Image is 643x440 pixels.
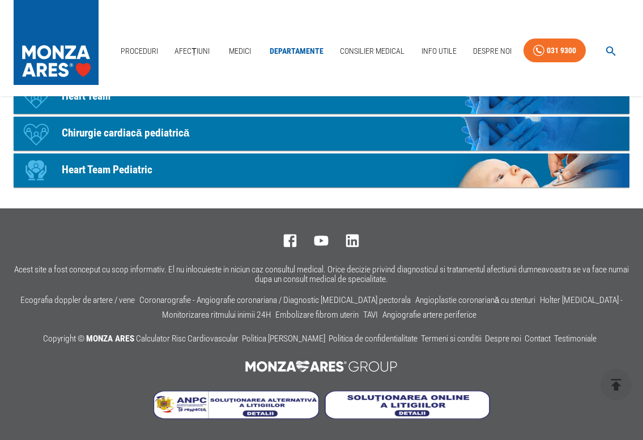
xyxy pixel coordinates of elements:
[62,88,110,105] p: Heart Team
[363,310,378,320] a: TAVI
[154,411,325,421] a: Soluționarea Alternativă a Litigiilor
[43,332,600,347] p: Copyright ©
[62,162,152,178] p: Heart Team Pediatric
[170,40,214,63] a: Afecțiuni
[116,40,163,63] a: Proceduri
[421,334,482,344] a: Termeni si conditii
[19,117,53,151] div: Icon
[275,310,359,320] a: Embolizare fibrom uterin
[265,40,328,63] a: Departamente
[242,334,325,344] a: Politica [PERSON_NAME]
[335,40,409,63] a: Consilier Medical
[19,80,53,114] div: Icon
[601,369,632,400] button: delete
[239,355,404,378] img: MONZA ARES Group
[325,411,490,421] a: Soluționarea online a litigiilor
[62,125,189,142] p: Chirurgie cardiacă pediatrică
[20,295,135,305] a: Ecografia doppler de artere / vene
[154,391,319,419] img: Soluționarea Alternativă a Litigiilor
[162,295,623,320] a: Holter [MEDICAL_DATA] - Monitorizarea ritmului inimii 24H
[485,334,521,344] a: Despre noi
[554,334,597,344] a: Testimoniale
[469,40,516,63] a: Despre Noi
[325,391,490,419] img: Soluționarea online a litigiilor
[14,265,629,284] p: Acest site a fost conceput cu scop informativ. El nu inlocuieste in niciun caz consultul medical....
[136,334,239,344] a: Calculator Risc Cardiovascular
[525,334,551,344] a: Contact
[547,44,576,58] div: 031 9300
[14,80,629,114] a: IconHeart Team
[417,40,461,63] a: Info Utile
[415,295,536,305] a: Angioplastie coronariană cu stenturi
[329,334,418,344] a: Politica de confidentialitate
[139,295,411,305] a: Coronarografie - Angiografie coronariana / Diagnostic [MEDICAL_DATA] pectorala
[14,153,629,187] a: IconHeart Team Pediatric
[19,153,53,187] div: Icon
[222,40,258,63] a: Medici
[14,117,629,151] a: IconChirurgie cardiacă pediatrică
[86,334,134,344] span: MONZA ARES
[523,39,586,63] a: 031 9300
[382,310,476,320] a: Angiografie artere periferice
